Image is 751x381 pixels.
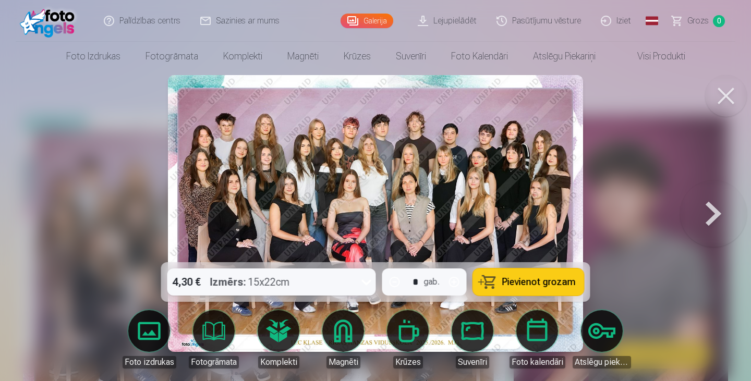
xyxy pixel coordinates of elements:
a: Magnēti [275,42,331,71]
a: Magnēti [314,310,372,368]
a: Atslēgu piekariņi [520,42,608,71]
div: Fotogrāmata [189,356,239,368]
div: Foto kalendāri [510,356,565,368]
a: Galerija [341,14,393,28]
img: /fa1 [20,4,80,38]
span: 0 [713,15,725,27]
a: Atslēgu piekariņi [573,310,631,368]
div: Komplekti [258,356,299,368]
a: Visi produkti [608,42,698,71]
a: Krūzes [379,310,437,368]
a: Suvenīri [443,310,502,368]
div: Atslēgu piekariņi [573,356,631,368]
a: Suvenīri [383,42,439,71]
button: Pievienot grozam [473,268,584,296]
div: 15x22cm [210,268,290,296]
a: Foto kalendāri [439,42,520,71]
div: 4,30 € [167,268,206,296]
div: Magnēti [326,356,360,368]
a: Komplekti [211,42,275,71]
a: Foto izdrukas [54,42,133,71]
a: Foto izdrukas [120,310,178,368]
a: Komplekti [249,310,308,368]
a: Fotogrāmata [185,310,243,368]
div: gab. [424,276,440,288]
span: Pievienot grozam [502,277,576,287]
a: Fotogrāmata [133,42,211,71]
div: Foto izdrukas [123,356,176,368]
span: Grozs [687,15,709,27]
a: Foto kalendāri [508,310,566,368]
div: Krūzes [393,356,423,368]
strong: Izmērs : [210,275,246,289]
a: Krūzes [331,42,383,71]
div: Suvenīri [456,356,489,368]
